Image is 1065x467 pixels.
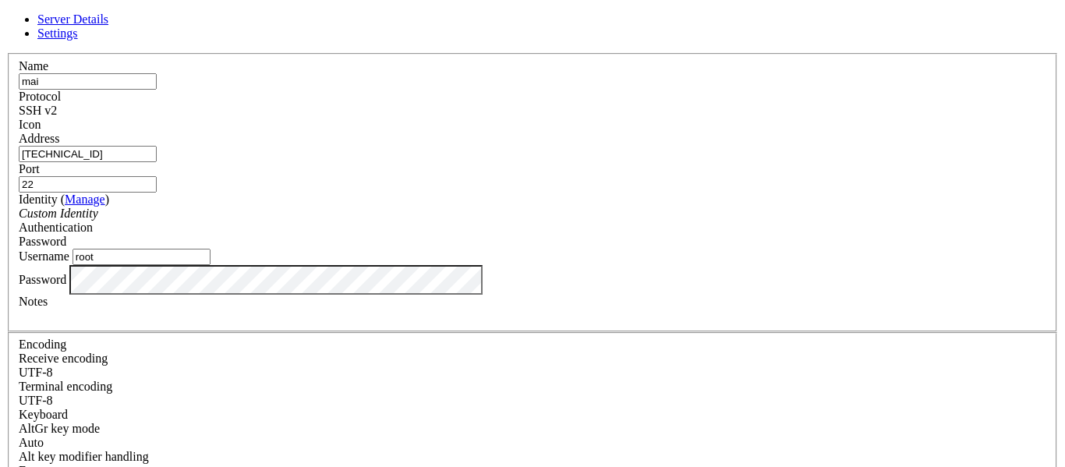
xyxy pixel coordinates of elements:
[19,338,66,351] label: Encoding
[19,207,98,220] i: Custom Identity
[19,221,93,234] label: Authentication
[19,104,57,117] span: SSH v2
[19,235,66,248] span: Password
[19,272,66,285] label: Password
[19,436,1046,450] div: Auto
[19,394,53,407] span: UTF-8
[19,380,112,393] label: The default terminal encoding. ISO-2022 enables character map translations (like graphics maps). ...
[19,90,61,103] label: Protocol
[19,366,1046,380] div: UTF-8
[19,408,68,421] label: Keyboard
[37,12,108,26] a: Server Details
[19,146,157,162] input: Host Name or IP
[37,27,78,40] a: Settings
[19,59,48,73] label: Name
[19,436,44,449] span: Auto
[19,394,1046,408] div: UTF-8
[19,132,59,145] label: Address
[19,249,69,263] label: Username
[19,235,1046,249] div: Password
[73,249,211,265] input: Login Username
[19,162,40,175] label: Port
[61,193,109,206] span: ( )
[19,366,53,379] span: UTF-8
[19,104,1046,118] div: SSH v2
[19,207,1046,221] div: Custom Identity
[19,73,157,90] input: Server Name
[65,193,105,206] a: Manage
[19,450,149,463] label: Controls how the Alt key is handled. Escape: Send an ESC prefix. 8-Bit: Add 128 to the typed char...
[19,352,108,365] label: Set the expected encoding for data received from the host. If the encodings do not match, visual ...
[19,118,41,131] label: Icon
[19,295,48,308] label: Notes
[19,422,100,435] label: Set the expected encoding for data received from the host. If the encodings do not match, visual ...
[19,193,109,206] label: Identity
[19,176,157,193] input: Port Number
